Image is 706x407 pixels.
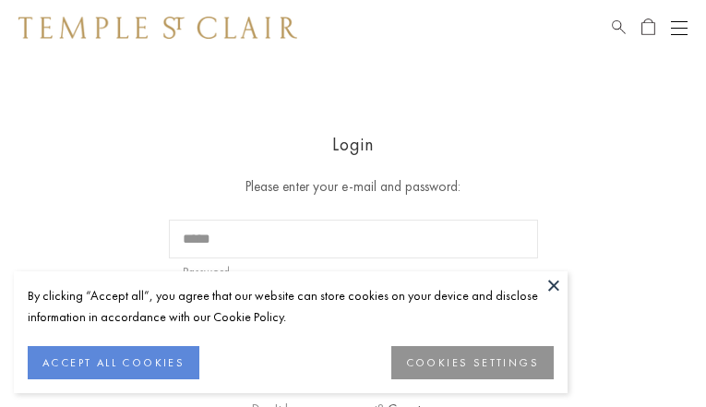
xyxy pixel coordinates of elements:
[641,17,655,39] a: Open Shopping Bag
[671,17,688,39] button: Open navigation
[169,220,538,258] input: Email
[169,175,538,198] p: Please enter your e-mail and password:
[18,17,297,39] img: Temple St. Clair
[612,17,626,39] a: Search
[391,346,554,379] button: COOKIES SETTINGS
[28,346,199,379] button: ACCEPT ALL COOKIES
[169,129,538,160] h1: Login
[28,285,554,328] div: By clicking “Accept all”, you agree that our website can store cookies on your device and disclos...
